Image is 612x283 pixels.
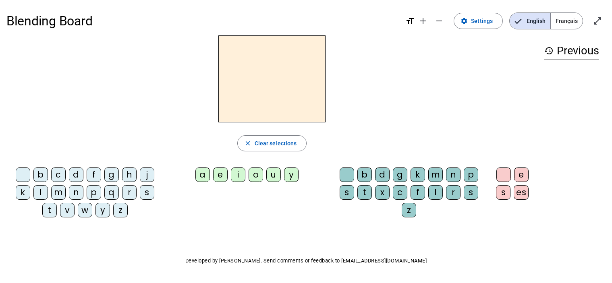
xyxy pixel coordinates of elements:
div: i [231,167,245,182]
button: Decrease font size [431,13,447,29]
div: c [393,185,407,200]
span: Clear selections [255,138,297,148]
div: d [375,167,390,182]
div: l [428,185,443,200]
div: es [514,185,529,200]
mat-icon: history [544,46,554,56]
div: u [266,167,281,182]
mat-icon: open_in_full [593,16,602,26]
div: t [357,185,372,200]
div: m [428,167,443,182]
div: l [33,185,48,200]
span: Settings [471,16,493,26]
div: x [375,185,390,200]
button: Increase font size [415,13,431,29]
span: Français [551,13,583,29]
div: z [113,203,128,217]
div: p [87,185,101,200]
div: b [357,167,372,182]
mat-icon: close [244,140,251,147]
mat-icon: remove [434,16,444,26]
h3: Previous [544,42,599,60]
div: f [87,167,101,182]
div: q [104,185,119,200]
h1: Blending Board [6,8,399,34]
div: n [446,167,461,182]
div: o [249,167,263,182]
div: p [464,167,478,182]
div: r [446,185,461,200]
mat-icon: format_size [405,16,415,26]
div: e [213,167,228,182]
button: Settings [454,13,503,29]
div: d [69,167,83,182]
div: y [95,203,110,217]
div: s [140,185,154,200]
div: k [16,185,30,200]
div: r [122,185,137,200]
div: y [284,167,299,182]
div: f [411,185,425,200]
div: e [514,167,529,182]
mat-icon: add [418,16,428,26]
span: English [510,13,550,29]
div: j [140,167,154,182]
div: v [60,203,75,217]
p: Developed by [PERSON_NAME]. Send comments or feedback to [EMAIL_ADDRESS][DOMAIN_NAME] [6,256,606,266]
div: s [464,185,478,200]
div: g [104,167,119,182]
button: Enter full screen [589,13,606,29]
div: n [69,185,83,200]
div: a [195,167,210,182]
div: s [340,185,354,200]
div: s [496,185,510,200]
div: m [51,185,66,200]
div: h [122,167,137,182]
button: Clear selections [237,135,307,151]
div: g [393,167,407,182]
div: t [42,203,57,217]
div: b [33,167,48,182]
mat-icon: settings [461,17,468,25]
mat-button-toggle-group: Language selection [509,12,583,29]
div: w [78,203,92,217]
div: k [411,167,425,182]
div: c [51,167,66,182]
div: z [402,203,416,217]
